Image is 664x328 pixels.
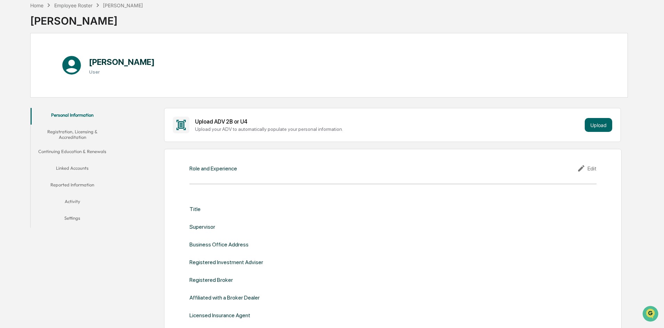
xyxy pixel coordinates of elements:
button: Activity [31,194,114,211]
button: Upload [585,118,612,132]
div: 🖐️ [7,88,13,94]
h3: User [89,69,155,75]
div: Upload your ADV to automatically populate your personal information. [195,126,582,132]
a: 🔎Data Lookup [4,98,47,110]
div: Title [189,206,201,212]
div: We're available if you need us! [24,60,88,66]
div: Home [30,2,43,8]
div: Start new chat [24,53,114,60]
div: [PERSON_NAME] [103,2,143,8]
div: Supervisor [189,224,215,230]
span: Pylon [69,118,84,123]
div: secondary tabs example [31,108,114,228]
div: Business Office Address [189,241,249,248]
button: Continuing Education & Renewals [31,144,114,161]
div: [PERSON_NAME] [30,9,143,27]
button: Personal Information [31,108,114,125]
div: Registered Broker [189,277,233,283]
a: 🗄️Attestations [48,85,89,97]
a: Powered byPylon [49,117,84,123]
h1: [PERSON_NAME] [89,57,155,67]
button: Settings [31,211,114,228]
p: How can we help? [7,15,127,26]
button: Reported Information [31,178,114,194]
button: Start new chat [118,55,127,64]
div: Affiliated with a Broker Dealer [189,294,260,301]
img: 1746055101610-c473b297-6a78-478c-a979-82029cc54cd1 [7,53,19,66]
div: Role and Experience [189,165,237,172]
span: Preclearance [14,87,45,94]
div: Upload ADV 2B or U4 [195,118,582,125]
div: Edit [577,164,597,173]
div: Licensed Insurance Agent [189,312,250,319]
button: Registration, Licensing & Accreditation [31,125,114,144]
div: Employee Roster [54,2,92,8]
button: Linked Accounts [31,161,114,178]
iframe: Open customer support [642,305,661,324]
span: Attestations [57,87,86,94]
span: Data Lookup [14,101,44,108]
div: 🔎 [7,101,13,107]
div: 🗄️ [50,88,56,94]
a: 🖐️Preclearance [4,85,48,97]
div: Registered Investment Adviser [189,259,263,266]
